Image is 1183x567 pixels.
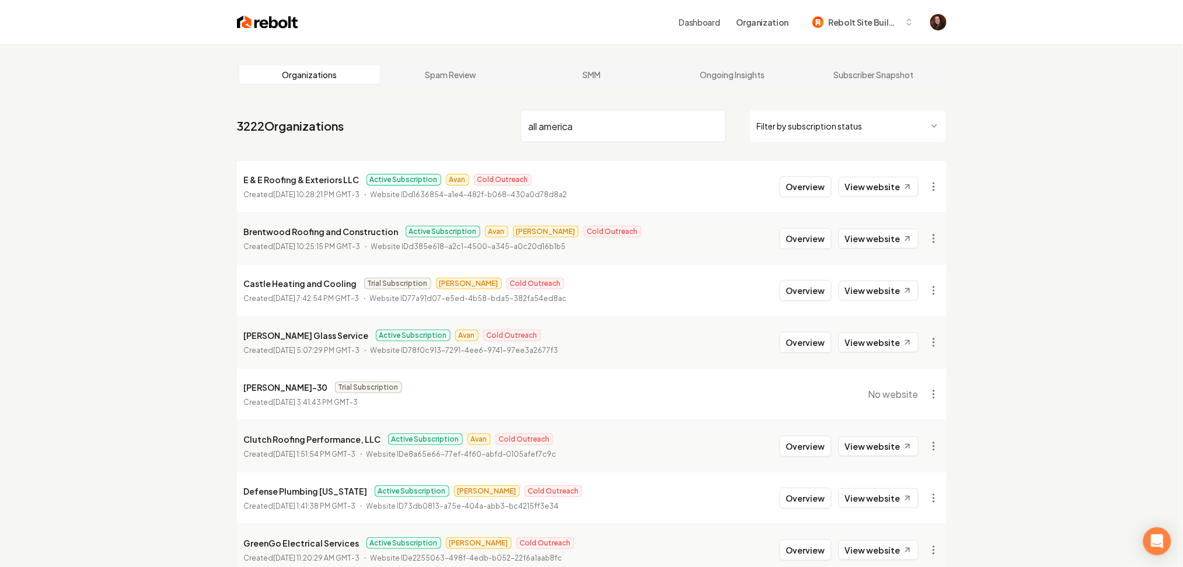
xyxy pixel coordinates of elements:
[274,398,358,407] time: [DATE] 3:41:43 PM GMT-3
[244,293,360,304] p: Created
[446,174,469,185] span: Avan
[244,276,357,290] p: Castle Heating and Cooling
[780,488,832,509] button: Overview
[274,346,360,355] time: [DATE] 5:07:29 PM GMT-3
[367,501,559,512] p: Website ID 73db0813-a75e-404a-abb3-bc4215ff3e34
[406,226,480,237] span: Active Subscription
[839,436,919,456] a: View website
[237,14,298,30] img: Rebolt Logo
[507,278,564,289] span: Cold Outreach
[467,433,491,445] span: Avan
[485,226,508,237] span: Avan
[454,485,520,497] span: [PERSON_NAME]
[244,536,360,550] p: GreenGo Electrical Services
[446,537,512,549] span: [PERSON_NAME]
[380,65,521,84] a: Spam Review
[521,110,726,142] input: Search by name or ID
[375,485,449,497] span: Active Subscription
[367,174,441,185] span: Active Subscription
[371,189,567,201] p: Website ID d1636854-a1e4-482f-b068-430a0d78d8a2
[367,449,557,460] p: Website ID e8a65e66-77ef-4f60-abfd-0105afef7c9c
[244,189,360,201] p: Created
[274,450,356,459] time: [DATE] 1:51:54 PM GMT-3
[376,330,451,341] span: Active Subscription
[370,293,567,304] p: Website ID 77a91d07-e5ed-4b58-bda5-382fa54ed8ac
[274,294,360,303] time: [DATE] 7:42:54 PM GMT-3
[495,433,553,445] span: Cold Outreach
[780,228,832,249] button: Overview
[244,449,356,460] p: Created
[244,225,399,239] p: Brentwood Roofing and Construction
[839,332,919,352] a: View website
[780,332,832,353] button: Overview
[839,488,919,508] a: View website
[584,226,641,237] span: Cold Outreach
[364,278,431,289] span: Trial Subscription
[662,65,803,84] a: Ongoing Insights
[244,241,361,253] p: Created
[455,330,479,341] span: Avan
[517,537,574,549] span: Cold Outreach
[868,387,919,401] span: No website
[839,281,919,300] a: View website
[237,118,344,134] a: 3222Organizations
[274,242,361,251] time: [DATE] 10:25:15 PM GMT-3
[371,241,566,253] p: Website ID d385e618-a2c1-4500-a345-a0c20d16b1b5
[244,432,381,446] p: Clutch Roofing Performance, LLC
[244,345,360,356] p: Created
[780,176,832,197] button: Overview
[730,12,796,33] button: Organization
[371,345,559,356] p: Website ID 78f0c913-7291-4ee6-9741-97ee3a2677f3
[388,433,463,445] span: Active Subscription
[803,65,944,84] a: Subscriber Snapshot
[930,14,947,30] button: Open user button
[521,65,662,84] a: SMM
[244,501,356,512] p: Created
[244,397,358,408] p: Created
[474,174,532,185] span: Cold Outreach
[367,537,441,549] span: Active Subscription
[274,554,360,562] time: [DATE] 11:20:29 AM GMT-3
[839,177,919,197] a: View website
[239,65,381,84] a: Organizations
[371,552,563,564] p: Website ID e2255063-498f-4edb-b052-22f6a1aab8fc
[780,540,832,561] button: Overview
[244,173,360,187] p: E & E Roofing & Exteriors LLC
[244,328,369,342] p: [PERSON_NAME] Glass Service
[244,552,360,564] p: Created
[274,190,360,199] time: [DATE] 10:28:21 PM GMT-3
[274,502,356,510] time: [DATE] 1:41:38 PM GMT-3
[525,485,582,497] span: Cold Outreach
[839,229,919,249] a: View website
[1143,527,1171,555] div: Abrir Intercom Messenger
[244,380,328,394] p: [PERSON_NAME]-30
[780,280,832,301] button: Overview
[483,330,541,341] span: Cold Outreach
[930,14,947,30] img: Delfina Cavallaro
[436,278,502,289] span: [PERSON_NAME]
[839,540,919,560] a: View website
[335,381,402,393] span: Trial Subscription
[812,16,824,28] img: Rebolt Site Builder
[679,16,720,28] a: Dashboard
[513,226,579,237] span: [PERSON_NAME]
[780,436,832,457] button: Overview
[829,16,900,29] span: Rebolt Site Builder
[244,484,368,498] p: Defense Plumbing [US_STATE]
